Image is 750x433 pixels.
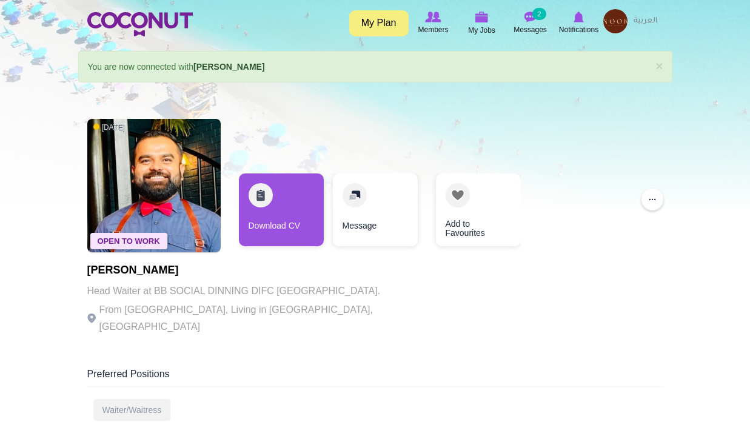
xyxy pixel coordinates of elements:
[524,12,537,22] img: Messages
[78,51,672,82] div: You are now connected with
[506,9,555,37] a: Messages Messages 2
[90,233,167,249] span: Open To Work
[349,10,409,36] a: My Plan
[468,24,495,36] span: My Jobs
[427,173,512,252] div: 3 / 3
[239,173,324,246] a: Download CV
[555,9,603,37] a: Notifications Notifications
[87,12,193,36] img: Home
[655,59,663,72] a: ×
[436,173,521,246] a: Add to Favourites
[532,8,546,20] small: 2
[193,62,264,72] a: [PERSON_NAME]
[87,368,663,387] div: Preferred Positions
[458,9,506,38] a: My Jobs My Jobs
[87,264,421,277] h1: [PERSON_NAME]
[409,9,458,37] a: Browse Members Members
[87,301,421,335] p: From [GEOGRAPHIC_DATA], Living in [GEOGRAPHIC_DATA], [GEOGRAPHIC_DATA]
[93,123,125,133] span: [DATE]
[641,189,663,210] button: ...
[425,12,441,22] img: Browse Members
[93,399,171,421] div: Waiter/Waitress
[475,12,489,22] img: My Jobs
[418,24,448,36] span: Members
[87,283,421,300] p: Head Waiter at BB SOCIAL DINNING DIFC [GEOGRAPHIC_DATA].
[559,24,598,36] span: Notifications
[239,173,324,252] div: 1 / 3
[628,9,663,33] a: العربية
[574,12,584,22] img: Notifications
[333,173,418,246] a: Message
[333,173,418,252] div: 2 / 3
[514,24,547,36] span: Messages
